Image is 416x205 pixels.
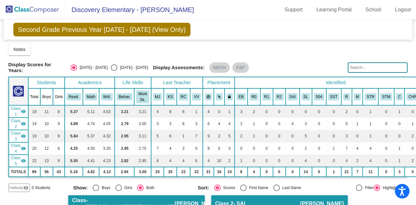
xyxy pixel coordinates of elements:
[235,142,248,155] td: 0
[363,88,378,105] th: STARS
[352,167,363,177] td: 7
[363,142,378,155] td: 4
[225,167,235,177] td: 15
[11,143,21,154] span: Class 4
[40,155,53,167] td: 13
[203,105,214,118] td: 4
[164,118,177,130] td: 3
[122,185,133,191] div: Girls
[23,185,29,190] mat-icon: visibility_off
[394,130,405,142] td: 0
[311,5,357,15] a: Learning Portal
[9,142,28,155] td: Jenna Phelps - SAI
[53,105,65,118] td: 8
[136,90,149,103] button: Work Sk.
[354,93,361,100] button: M
[286,130,300,142] td: 0
[9,118,28,130] td: Kimberly Crossley - SAI
[151,88,164,105] th: Mackenzie Jones
[312,142,326,155] td: 0
[221,185,235,191] div: Scores
[273,88,286,105] th: Reclassified Fluent English Proficient | Year 2
[248,118,260,130] td: 1
[28,88,40,105] th: Total
[273,130,286,142] td: 0
[394,105,405,118] td: 1
[164,167,177,177] td: 25
[8,44,31,55] button: Notes
[166,93,175,100] button: KS
[341,155,352,167] td: 4
[177,155,190,167] td: 4
[65,142,83,155] td: 4.25
[53,155,65,167] td: 9
[378,142,394,155] td: 0
[235,88,248,105] th: Emergent Bilingual
[85,93,97,100] button: Math
[53,167,65,177] td: 43
[151,105,164,118] td: 4
[203,155,214,167] td: 4
[99,185,110,191] div: Boys
[190,155,203,167] td: 6
[378,105,394,118] td: 0
[394,167,405,177] td: 3
[279,5,308,15] a: Support
[262,93,271,100] button: R1
[21,121,26,126] mat-icon: visibility
[83,142,99,155] td: 4.50
[9,105,28,118] td: Traci Barnhill - Barnhill/Vogel
[343,93,350,100] button: R
[378,130,394,142] td: 0
[214,167,225,177] td: 16
[260,155,273,167] td: 0
[286,105,300,118] td: 0
[248,155,260,167] td: 0
[179,93,188,100] button: RC
[115,118,134,130] td: 2.79
[286,142,300,155] td: 0
[28,130,40,142] td: 19
[117,93,132,100] button: Behav.
[134,155,151,167] td: 2.95
[352,142,363,155] td: 4
[328,93,340,100] button: SST
[115,105,134,118] td: 3.21
[394,155,405,167] td: 1
[286,155,300,167] td: 0
[326,155,342,167] td: 0
[225,155,235,167] td: 2
[192,93,201,100] button: VV
[225,130,235,142] td: 5
[71,64,148,71] mat-radio-group: Select an option
[248,88,260,105] th: Emergent Bilingual | Reclassified This School Year
[203,77,235,88] th: Placement
[53,130,65,142] td: 9
[65,167,83,177] td: 5.18
[9,167,28,177] td: TOTALS
[326,88,342,105] th: Student Success Team Intervention Plan
[11,155,21,167] span: Class 5
[248,130,260,142] td: 1
[312,130,326,142] td: 0
[237,93,246,100] button: EB
[214,155,225,167] td: 10
[378,167,394,177] td: 0
[300,142,312,155] td: 2
[115,142,134,155] td: 2.95
[363,118,378,130] td: 1
[273,155,286,167] td: 0
[280,185,301,191] div: Last Name
[40,118,53,130] td: 10
[99,130,115,142] td: 4.32
[326,105,342,118] td: 0
[203,130,214,142] td: 9
[235,167,248,177] td: 8
[21,134,26,139] mat-icon: visibility
[341,118,352,130] td: 5
[198,185,209,191] span: Sort:
[378,155,394,167] td: 0
[21,158,26,163] mat-icon: visibility
[151,77,203,88] th: Last Teacher
[115,155,134,167] td: 2.82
